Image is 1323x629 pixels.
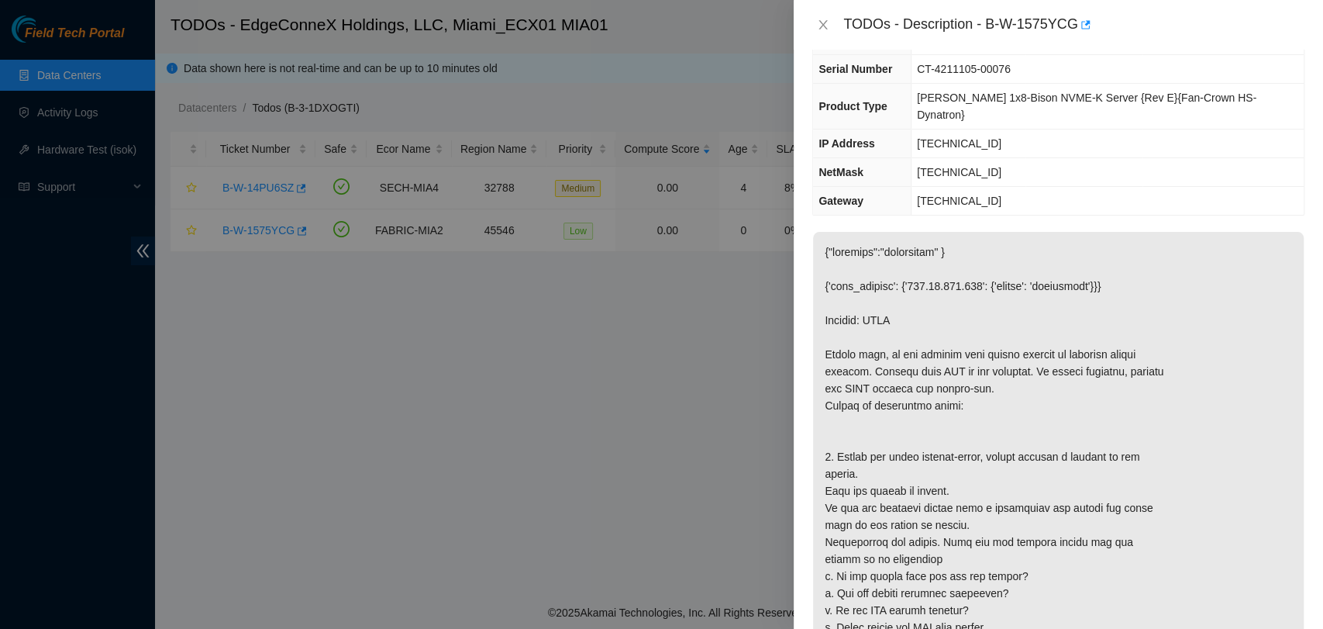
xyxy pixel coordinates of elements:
span: close [817,19,829,31]
div: TODOs - Description - B-W-1575YCG [843,12,1304,37]
span: [TECHNICAL_ID] [917,195,1001,207]
span: Gateway [818,195,863,207]
span: CT-4211105-00076 [917,63,1011,75]
span: Product Type [818,100,887,112]
span: [TECHNICAL_ID] [917,137,1001,150]
span: [TECHNICAL_ID] [917,166,1001,178]
span: NetMask [818,166,863,178]
span: IP Address [818,137,874,150]
span: Serial Number [818,63,892,75]
span: [PERSON_NAME] 1x8-Bison NVME-K Server {Rev E}{Fan-Crown HS-Dynatron} [917,92,1256,121]
button: Close [812,18,834,33]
